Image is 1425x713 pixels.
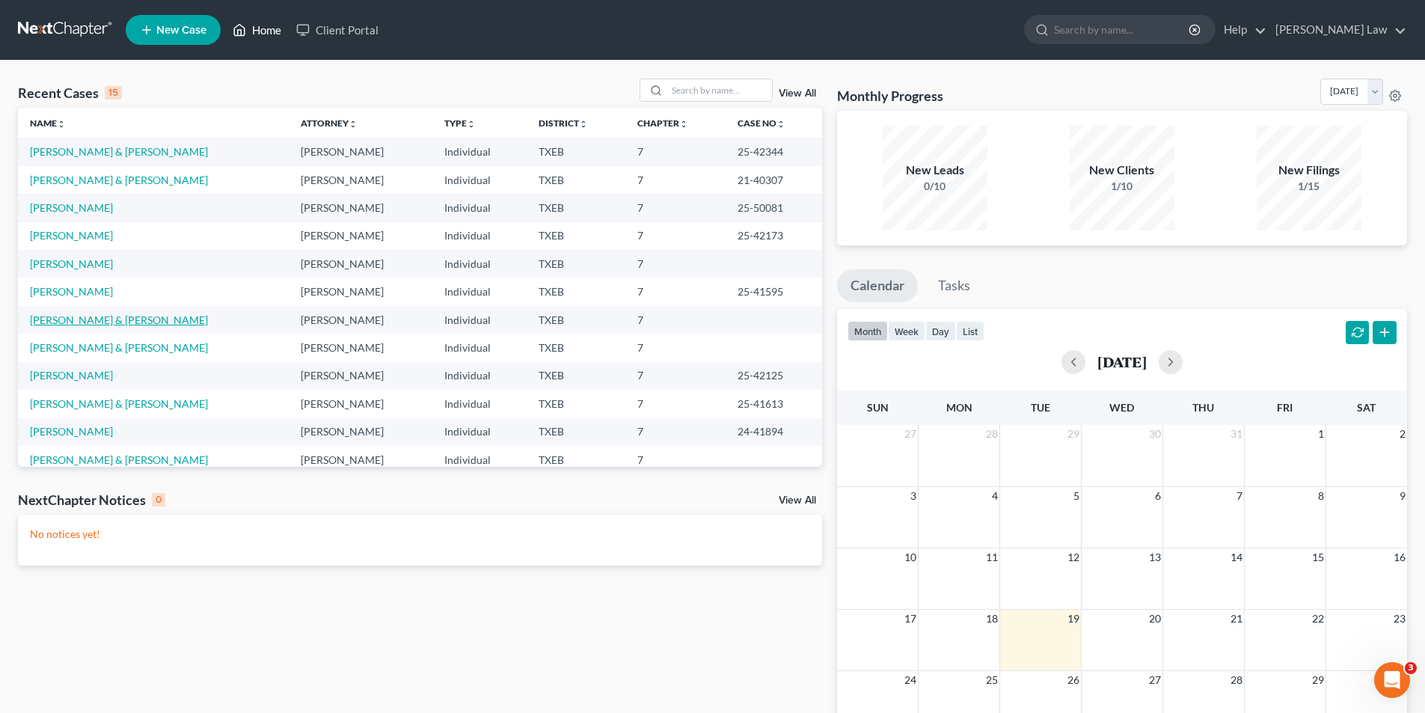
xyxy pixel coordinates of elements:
[903,610,918,628] span: 17
[925,269,984,302] a: Tasks
[625,166,726,194] td: 7
[527,446,625,474] td: TXEB
[432,306,527,334] td: Individual
[527,306,625,334] td: TXEB
[1268,16,1406,43] a: [PERSON_NAME] Law
[1066,610,1081,628] span: 19
[1317,425,1326,443] span: 1
[432,194,527,221] td: Individual
[1229,548,1244,566] span: 14
[30,201,113,214] a: [PERSON_NAME]
[625,250,726,278] td: 7
[726,390,822,417] td: 25-41613
[903,425,918,443] span: 27
[1066,548,1081,566] span: 12
[289,138,432,165] td: [PERSON_NAME]
[30,174,208,186] a: [PERSON_NAME] & [PERSON_NAME]
[289,166,432,194] td: [PERSON_NAME]
[432,446,527,474] td: Individual
[625,446,726,474] td: 7
[1392,610,1407,628] span: 23
[1072,487,1081,505] span: 5
[527,222,625,250] td: TXEB
[625,418,726,446] td: 7
[1257,162,1361,179] div: New Filings
[349,120,358,129] i: unfold_more
[30,341,208,354] a: [PERSON_NAME] & [PERSON_NAME]
[726,222,822,250] td: 25-42173
[30,313,208,326] a: [PERSON_NAME] & [PERSON_NAME]
[432,222,527,250] td: Individual
[1066,671,1081,689] span: 26
[105,86,122,100] div: 15
[1216,16,1266,43] a: Help
[1066,425,1081,443] span: 29
[726,166,822,194] td: 21-40307
[956,321,984,341] button: list
[1070,162,1174,179] div: New Clients
[18,491,165,509] div: NextChapter Notices
[432,390,527,417] td: Individual
[289,222,432,250] td: [PERSON_NAME]
[289,250,432,278] td: [PERSON_NAME]
[1192,401,1214,414] span: Thu
[984,425,999,443] span: 28
[527,194,625,221] td: TXEB
[30,117,66,129] a: Nameunfold_more
[1398,425,1407,443] span: 2
[984,671,999,689] span: 25
[637,117,688,129] a: Chapterunfold_more
[156,25,206,36] span: New Case
[30,369,113,382] a: [PERSON_NAME]
[1398,487,1407,505] span: 9
[1229,610,1244,628] span: 21
[1147,610,1162,628] span: 20
[467,120,476,129] i: unfold_more
[527,138,625,165] td: TXEB
[726,362,822,390] td: 25-42125
[625,278,726,305] td: 7
[883,162,987,179] div: New Leads
[444,117,476,129] a: Typeunfold_more
[57,120,66,129] i: unfold_more
[527,166,625,194] td: TXEB
[903,548,918,566] span: 10
[667,79,772,101] input: Search by name...
[1235,487,1244,505] span: 7
[289,418,432,446] td: [PERSON_NAME]
[289,16,386,43] a: Client Portal
[946,401,972,414] span: Mon
[1392,548,1407,566] span: 16
[30,527,810,542] p: No notices yet!
[289,334,432,361] td: [PERSON_NAME]
[909,487,918,505] span: 3
[888,321,925,341] button: week
[432,362,527,390] td: Individual
[883,179,987,194] div: 0/10
[1405,662,1417,674] span: 3
[30,257,113,270] a: [PERSON_NAME]
[625,334,726,361] td: 7
[18,84,122,102] div: Recent Cases
[726,278,822,305] td: 25-41595
[625,138,726,165] td: 7
[30,229,113,242] a: [PERSON_NAME]
[1097,354,1147,370] h2: [DATE]
[432,250,527,278] td: Individual
[1031,401,1050,414] span: Tue
[1374,662,1410,698] iframe: Intercom live chat
[738,117,785,129] a: Case Nounfold_more
[1153,487,1162,505] span: 6
[1311,548,1326,566] span: 15
[527,362,625,390] td: TXEB
[779,495,816,506] a: View All
[903,671,918,689] span: 24
[625,390,726,417] td: 7
[925,321,956,341] button: day
[579,120,588,129] i: unfold_more
[289,446,432,474] td: [PERSON_NAME]
[539,117,588,129] a: Districtunfold_more
[625,222,726,250] td: 7
[1257,179,1361,194] div: 1/15
[1147,548,1162,566] span: 13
